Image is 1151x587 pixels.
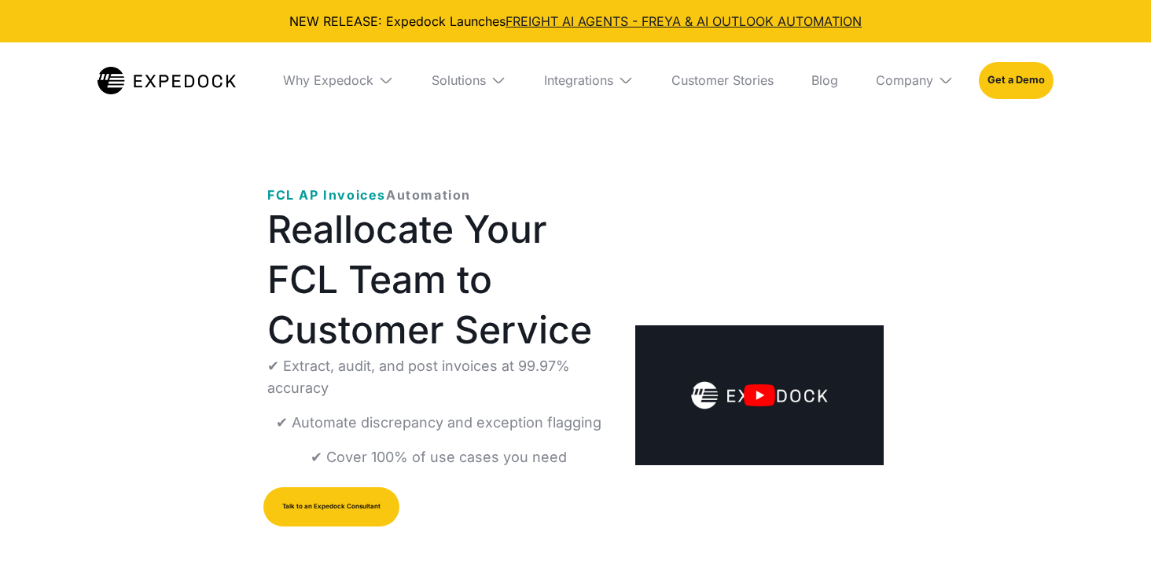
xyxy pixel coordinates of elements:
p: ✔ Automate discrepancy and exception flagging [276,412,601,434]
p: ✔ Extract, audit, and post invoices at 99.97% accuracy [267,355,610,399]
div: Integrations [544,72,613,88]
p: ✔ Cover 100% of use cases you need [311,446,567,468]
a: FREIGHT AI AGENTS - FREYA & AI OUTLOOK AUTOMATION [506,13,862,29]
a: Get a Demo [979,62,1054,98]
div: NEW RELEASE: Expedock Launches [13,13,1138,30]
span: FCL AP Invoices [267,187,386,203]
div: Why Expedock [283,72,373,88]
p: ‍ Automation [267,185,471,204]
h1: Reallocate Your FCL Team to Customer Service [267,204,610,355]
div: Solutions [432,72,486,88]
a: Customer Stories [659,42,786,118]
a: Blog [799,42,851,118]
div: Company [876,72,933,88]
a: Talk to an Expedock Consultant [263,487,399,526]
